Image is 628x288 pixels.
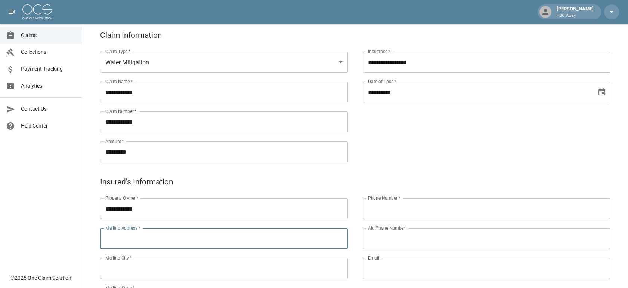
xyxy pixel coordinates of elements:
[21,122,76,130] span: Help Center
[21,48,76,56] span: Collections
[554,5,597,19] div: [PERSON_NAME]
[105,255,132,261] label: Mailing City
[105,108,136,114] label: Claim Number
[21,82,76,90] span: Analytics
[368,48,390,55] label: Insurance
[105,195,139,201] label: Property Owner
[368,225,405,231] label: Alt. Phone Number
[557,13,594,19] p: H2O Away
[22,4,52,19] img: ocs-logo-white-transparent.png
[368,78,396,85] label: Date of Loss
[105,48,130,55] label: Claim Type
[594,85,609,99] button: Choose date, selected date is Jul 22, 2025
[368,255,379,261] label: Email
[10,274,71,282] div: © 2025 One Claim Solution
[21,65,76,73] span: Payment Tracking
[21,105,76,113] span: Contact Us
[105,78,133,85] label: Claim Name
[105,138,124,144] label: Amount
[21,31,76,39] span: Claims
[100,52,348,73] div: Water Mitigation
[105,225,140,231] label: Mailing Address
[368,195,400,201] label: Phone Number
[4,4,19,19] button: open drawer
